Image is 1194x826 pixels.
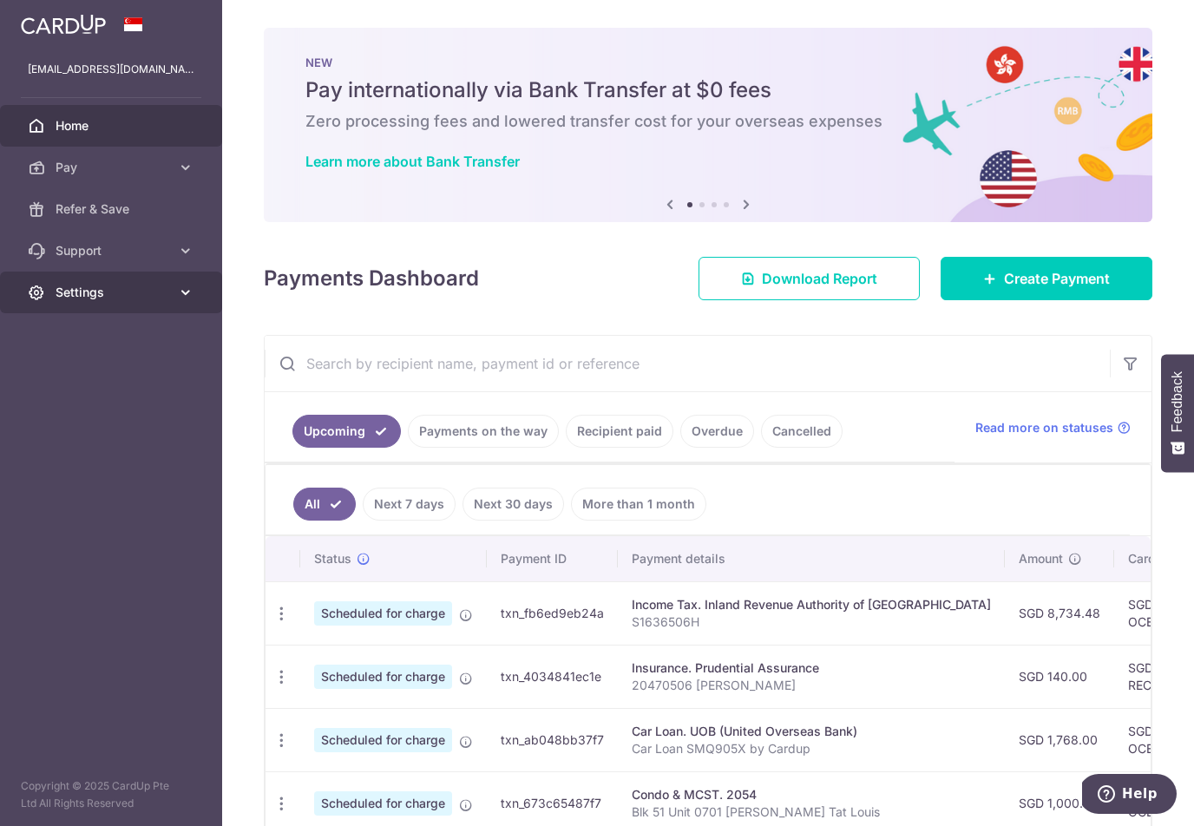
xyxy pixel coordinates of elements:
span: Support [56,242,170,259]
h4: Payments Dashboard [264,263,479,294]
button: Feedback - Show survey [1161,354,1194,472]
span: CardUp fee [1128,550,1194,567]
a: Read more on statuses [975,419,1131,436]
span: Scheduled for charge [314,791,452,816]
td: SGD 140.00 [1005,645,1114,708]
p: S1636506H [632,613,991,631]
p: Blk 51 Unit 0701 [PERSON_NAME] Tat Louis [632,803,991,821]
a: Upcoming [292,415,401,448]
input: Search by recipient name, payment id or reference [265,336,1110,391]
div: Car Loan. UOB (United Overseas Bank) [632,723,991,740]
a: Overdue [680,415,754,448]
span: Scheduled for charge [314,728,452,752]
span: Settings [56,284,170,301]
p: [EMAIL_ADDRESS][DOMAIN_NAME] [28,61,194,78]
div: Condo & MCST. 2054 [632,786,991,803]
span: Pay [56,159,170,176]
a: Create Payment [941,257,1152,300]
a: All [293,488,356,521]
a: Learn more about Bank Transfer [305,153,520,170]
img: Bank transfer banner [264,28,1152,222]
span: Scheduled for charge [314,665,452,689]
div: Income Tax. Inland Revenue Authority of [GEOGRAPHIC_DATA] [632,596,991,613]
iframe: Opens a widget where you can find more information [1082,774,1177,817]
div: Insurance. Prudential Assurance [632,659,991,677]
span: Create Payment [1004,268,1110,289]
span: Scheduled for charge [314,601,452,626]
p: 20470506 [PERSON_NAME] [632,677,991,694]
a: Payments on the way [408,415,559,448]
td: SGD 8,734.48 [1005,581,1114,645]
span: Refer & Save [56,200,170,218]
h6: Zero processing fees and lowered transfer cost for your overseas expenses [305,111,1111,132]
a: Cancelled [761,415,843,448]
td: txn_4034841ec1e [487,645,618,708]
span: Home [56,117,170,134]
th: Payment details [618,536,1005,581]
img: CardUp [21,14,106,35]
a: Next 30 days [463,488,564,521]
th: Payment ID [487,536,618,581]
td: txn_ab048bb37f7 [487,708,618,771]
a: More than 1 month [571,488,706,521]
td: SGD 1,768.00 [1005,708,1114,771]
h5: Pay internationally via Bank Transfer at $0 fees [305,76,1111,104]
a: Download Report [699,257,920,300]
span: Status [314,550,351,567]
td: txn_fb6ed9eb24a [487,581,618,645]
span: Download Report [762,268,877,289]
a: Next 7 days [363,488,456,521]
p: NEW [305,56,1111,69]
span: Read more on statuses [975,419,1113,436]
a: Recipient paid [566,415,673,448]
p: Car Loan SMQ905X by Cardup [632,740,991,757]
span: Amount [1019,550,1063,567]
span: Feedback [1170,371,1185,432]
